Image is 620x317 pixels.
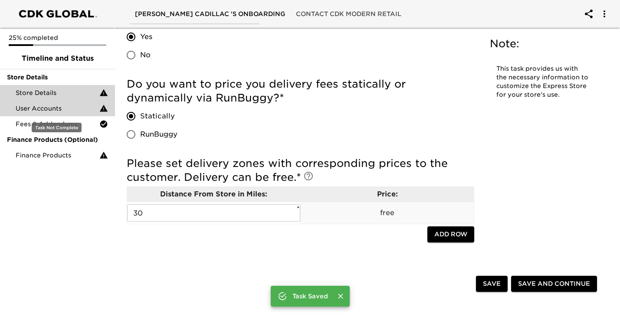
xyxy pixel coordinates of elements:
span: User Accounts [16,104,99,113]
span: No [140,50,151,60]
span: Statically [140,111,175,121]
button: Close [335,291,346,302]
p: Price: [301,189,474,199]
h5: Please set delivery zones with corresponding prices to the customer. Delivery can be free. [127,157,474,184]
span: Timeline and Status [7,53,108,64]
span: Finance Products [16,151,99,160]
p: This task provides us with the necessary information to customize the Express Store for your stor... [496,65,589,99]
p: 25% completed [9,33,106,42]
div: Task Saved [292,288,328,304]
button: account of current user [578,3,599,24]
span: Store Details [7,73,108,82]
span: RunBuggy [140,129,177,140]
span: Yes [140,32,152,42]
button: Add Row [427,226,474,242]
span: Save and Continue [518,278,590,289]
button: Save and Continue [511,276,597,292]
h5: Do you want to price you delivery fees statically or dynamically via RunBuggy? [127,77,474,105]
h5: Note: [490,37,595,51]
span: Save [483,278,501,289]
span: Contact CDK Modern Retail [296,9,401,20]
p: free [301,208,474,218]
button: account of current user [594,3,615,24]
span: [PERSON_NAME] Cadillac 's Onboarding [135,9,285,20]
span: Fees & Addendums [16,120,99,128]
span: Add Row [434,229,467,240]
span: Store Details [16,88,99,97]
p: Distance From Store in Miles: [127,189,300,199]
button: Save [476,276,508,292]
span: Finance Products (Optional) [7,135,108,144]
